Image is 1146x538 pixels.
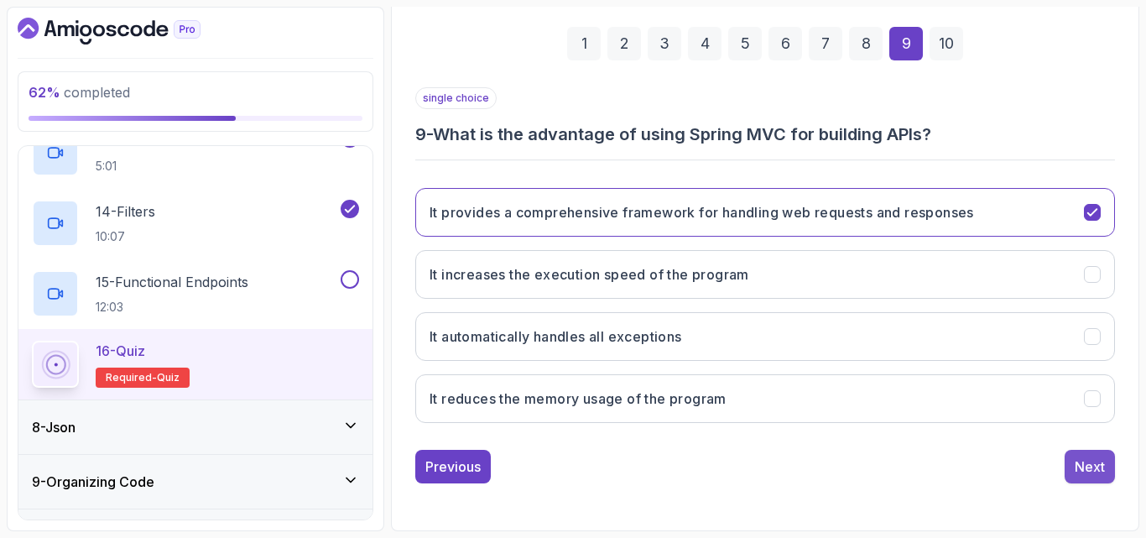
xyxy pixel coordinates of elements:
[32,270,359,317] button: 15-Functional Endpoints12:03
[96,341,145,361] p: 16 - Quiz
[415,250,1115,299] button: It increases the execution speed of the program
[415,312,1115,361] button: It automatically handles all exceptions
[18,18,239,44] a: Dashboard
[32,417,76,437] h3: 8 - Json
[96,201,155,222] p: 14 - Filters
[430,326,682,347] h3: It automatically handles all exceptions
[415,450,491,483] button: Previous
[18,400,372,454] button: 8-Json
[96,158,205,175] p: 5:01
[728,27,762,60] div: 5
[930,27,963,60] div: 10
[32,472,154,492] h3: 9 - Organizing Code
[415,87,497,109] p: single choice
[889,27,923,60] div: 9
[29,84,130,101] span: completed
[425,457,481,477] div: Previous
[29,84,60,101] span: 62 %
[768,27,802,60] div: 6
[430,389,727,409] h3: It reduces the memory usage of the program
[106,371,157,384] span: Required-
[157,371,180,384] span: quiz
[96,299,248,316] p: 12:03
[415,188,1115,237] button: It provides a comprehensive framework for handling web requests and responses
[32,129,359,176] button: 13-Return Values5:01
[1075,457,1105,477] div: Next
[1065,450,1115,483] button: Next
[849,27,883,60] div: 8
[430,264,749,285] h3: It increases the execution speed of the program
[567,27,601,60] div: 1
[648,27,681,60] div: 3
[809,27,842,60] div: 7
[96,272,248,292] p: 15 - Functional Endpoints
[688,27,721,60] div: 4
[415,123,1115,146] h3: 9 - What is the advantage of using Spring MVC for building APIs?
[32,200,359,247] button: 14-Filters10:07
[18,455,372,509] button: 9-Organizing Code
[96,228,155,245] p: 10:07
[32,341,359,388] button: 16-QuizRequired-quiz
[607,27,641,60] div: 2
[430,202,974,222] h3: It provides a comprehensive framework for handling web requests and responses
[415,374,1115,423] button: It reduces the memory usage of the program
